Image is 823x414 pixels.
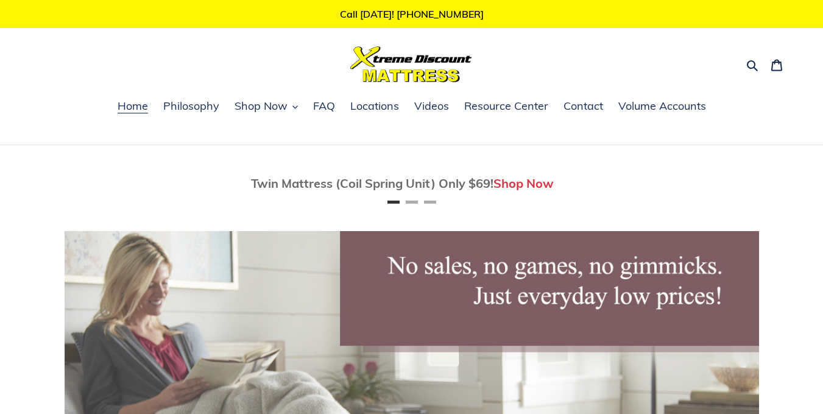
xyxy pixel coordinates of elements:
[344,98,405,116] a: Locations
[350,46,472,82] img: Xtreme Discount Mattress
[118,99,148,113] span: Home
[313,99,335,113] span: FAQ
[408,98,455,116] a: Videos
[618,99,706,113] span: Volume Accounts
[387,201,400,204] button: Page 1
[350,99,399,113] span: Locations
[464,99,548,113] span: Resource Center
[612,98,712,116] a: Volume Accounts
[111,98,154,116] a: Home
[307,98,341,116] a: FAQ
[406,201,418,204] button: Page 2
[563,99,603,113] span: Contact
[157,98,225,116] a: Philosophy
[557,98,609,116] a: Contact
[458,98,554,116] a: Resource Center
[424,201,436,204] button: Page 3
[493,176,554,191] a: Shop Now
[251,176,493,191] span: Twin Mattress (Coil Spring Unit) Only $69!
[163,99,219,113] span: Philosophy
[414,99,449,113] span: Videos
[228,98,304,116] button: Shop Now
[235,99,288,113] span: Shop Now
